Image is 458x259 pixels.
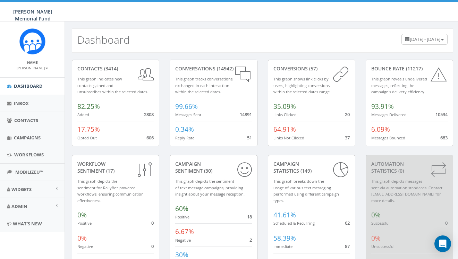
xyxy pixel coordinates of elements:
[175,76,234,94] small: This graph tracks conversations, exchanged in each interaction within the selected dates.
[151,243,154,249] span: 0
[247,214,252,220] span: 18
[247,135,252,141] span: 51
[240,111,252,118] span: 14891
[371,221,390,226] small: Successful
[77,161,154,174] div: Workflow Sentiment
[146,135,154,141] span: 606
[371,234,381,243] span: 0%
[273,65,350,72] div: conversions
[273,135,304,140] small: Links Not Clicked
[410,36,440,42] span: [DATE] - [DATE]
[11,203,27,209] span: Admin
[13,8,52,22] span: [PERSON_NAME] Memorial Fund
[175,161,252,174] div: Campaign Sentiment
[371,65,448,72] div: Bounce Rate
[77,102,100,111] span: 82.25%
[14,152,44,158] span: Workflows
[273,244,292,249] small: Immediate
[175,125,194,134] span: 0.34%
[14,83,43,89] span: Dashboard
[77,34,130,45] h2: Dashboard
[77,244,93,249] small: Negative
[273,125,296,134] span: 64.91%
[371,112,407,117] small: Messages Delivered
[345,220,350,226] span: 62
[405,65,423,72] span: (11217)
[299,167,312,174] span: (149)
[77,65,154,72] div: contacts
[308,65,317,72] span: (57)
[14,135,41,141] span: Campaigns
[17,64,48,71] a: [PERSON_NAME]
[371,244,395,249] small: Unsuccessful
[77,125,100,134] span: 17.75%
[15,169,43,175] span: MobilizeU™
[397,167,404,174] span: (0)
[273,102,296,111] span: 35.09%
[273,112,297,117] small: Links Clicked
[345,111,350,118] span: 20
[27,60,38,65] small: Name
[175,214,189,219] small: Positive
[77,234,87,243] span: 0%
[175,238,191,243] small: Negative
[371,179,442,203] small: This graph depicts messages sent via automation standards. Contact [EMAIL_ADDRESS][DOMAIN_NAME] f...
[371,161,448,174] div: Automation Statistics
[14,100,29,106] span: Inbox
[175,65,252,72] div: conversations
[77,221,92,226] small: Positive
[215,65,234,72] span: (14942)
[371,210,381,219] span: 0%
[273,161,350,174] div: Campaign Statistics
[440,135,448,141] span: 683
[11,186,32,192] span: Widgets
[273,210,296,219] span: 41.61%
[175,204,188,213] span: 60%
[77,112,89,117] small: Added
[77,210,87,219] span: 0%
[175,112,201,117] small: Messages Sent
[371,125,390,134] span: 6.09%
[175,102,198,111] span: 99.66%
[273,179,339,203] small: This graph breaks down the usage of various text messaging performed using different campaign types.
[371,76,427,94] small: This graph reveals undelivered messages, reflecting the campaign's delivery efficiency.
[371,135,405,140] small: Messages Bounced
[249,237,252,243] span: 2
[345,243,350,249] span: 87
[273,234,296,243] span: 58.39%
[371,102,394,111] span: 93.91%
[17,66,48,70] small: [PERSON_NAME]
[435,111,448,118] span: 10534
[175,227,194,236] span: 6.67%
[144,111,154,118] span: 2808
[151,220,154,226] span: 0
[175,135,194,140] small: Reply Rate
[273,76,331,94] small: This graph shows link clicks by users, highlighting conversions within the selected dates range.
[19,28,45,54] img: Rally_Corp_Icon.png
[203,167,212,174] span: (30)
[434,235,451,252] div: Open Intercom Messenger
[14,117,38,123] span: Contacts
[175,179,245,197] small: This graph depicts the sentiment of text message campaigns, providing insight about your message ...
[103,65,118,72] span: (3414)
[445,220,448,226] span: 0
[273,221,315,226] small: Scheduled & Recurring
[13,221,42,227] span: What's New
[77,76,148,94] small: This graph indicates new contacts gained and unsubscribes within the selected dates.
[345,135,350,141] span: 37
[77,135,97,140] small: Opted Out
[77,179,144,203] small: This graph depicts the sentiment for RallyBot-powered workflows, ensuring communication effective...
[105,167,114,174] span: (17)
